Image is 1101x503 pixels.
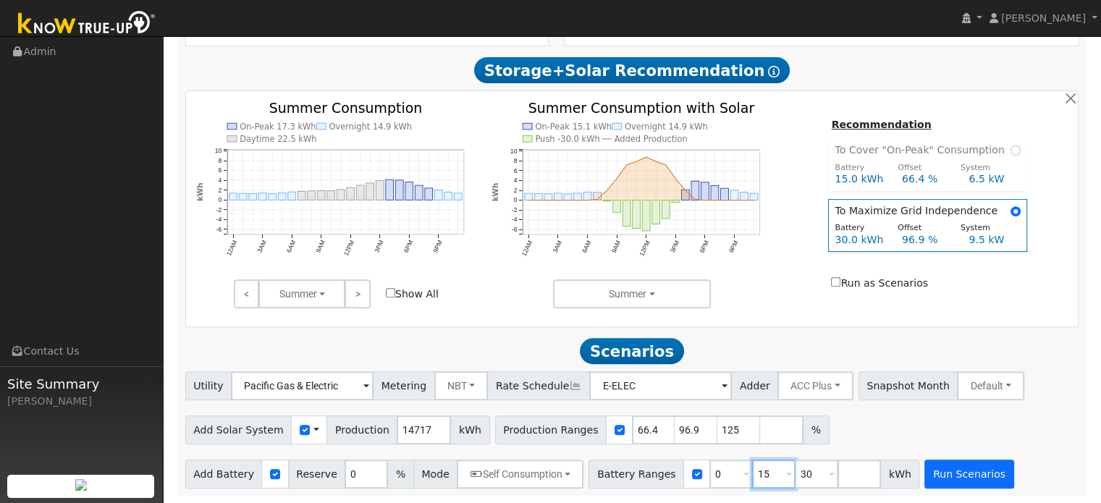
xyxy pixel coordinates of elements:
[431,239,444,253] text: 9PM
[327,191,335,200] rect: onclick=""
[553,279,712,308] button: Summer
[240,134,316,144] text: Daytime 22.5 kWh
[552,239,564,253] text: 3AM
[733,199,735,201] circle: onclick=""
[395,180,403,200] rect: onclick=""
[961,232,1028,248] div: 9.5 kW
[596,198,598,200] circle: onclick=""
[831,276,927,291] label: Run as Scenarios
[581,239,593,253] text: 6AM
[740,193,748,200] rect: onclick=""
[444,193,452,200] rect: onclick=""
[625,122,708,132] text: Overnight 14.9 kWh
[185,415,292,444] span: Add Solar System
[337,190,345,200] rect: onclick=""
[714,199,716,201] circle: onclick=""
[720,188,728,200] rect: onclick=""
[195,183,203,202] text: kWh
[298,192,305,200] rect: onclick=""
[768,66,780,77] i: Show Help
[603,200,611,200] rect: onclick=""
[961,172,1028,187] div: 6.5 kW
[229,193,237,200] rect: onclick=""
[654,160,657,162] circle: onclick=""
[231,371,374,400] input: Select a Utility
[652,200,660,224] rect: onclick=""
[574,193,582,200] rect: onclick=""
[495,415,607,444] span: Production Ranges
[415,185,423,200] rect: onclick=""
[642,200,650,230] rect: onclick=""
[564,194,572,200] rect: onclick=""
[514,157,518,164] text: 8
[185,371,232,400] span: Utility
[894,232,961,248] div: 96.9 %
[743,199,745,201] circle: onclick=""
[606,189,608,191] circle: onclick=""
[248,194,256,200] rect: onclick=""
[240,122,316,132] text: On-Peak 17.3 kWh
[528,199,530,201] circle: onclick=""
[214,148,222,155] text: 10
[589,460,684,489] span: Battery Ranges
[413,460,457,489] span: Mode
[218,177,222,184] text: 4
[831,277,840,287] input: Run as Scenarios
[645,156,647,158] circle: onclick=""
[536,134,600,144] text: Push -30.0 kWh
[1001,12,1086,24] span: [PERSON_NAME]
[239,193,247,200] rect: onclick=""
[329,122,412,132] text: Overnight 14.9 kWh
[777,371,853,400] button: ACC Plus
[835,143,1010,158] span: To Cover "On-Peak" Consumption
[520,239,534,257] text: 12AM
[662,200,670,218] rect: onclick=""
[698,239,710,253] text: 6PM
[890,162,953,174] div: Offset
[583,192,591,200] rect: onclick=""
[753,199,755,201] circle: onclick=""
[434,371,489,400] button: NBT
[535,193,543,200] rect: onclick=""
[216,216,222,223] text: -4
[454,193,462,200] rect: onclick=""
[308,191,316,200] rect: onclick=""
[554,193,562,200] rect: onclick=""
[525,193,533,200] rect: onclick=""
[218,187,222,194] text: 2
[11,8,163,41] img: Know True-Up
[512,206,518,214] text: -2
[633,200,641,228] rect: onclick=""
[589,371,732,400] input: Select a Rate Schedule
[7,394,155,409] div: [PERSON_NAME]
[268,194,276,200] rect: onclick=""
[957,371,1024,400] button: Default
[594,193,602,200] rect: onclick=""
[373,371,435,400] span: Metering
[514,196,518,203] text: 0
[514,187,518,194] text: 2
[386,288,395,297] input: Show All
[827,232,894,248] div: 30.0 kWh
[580,338,683,364] span: Scenarios
[623,200,630,226] rect: onclick=""
[694,198,696,200] circle: onclick=""
[288,192,296,200] rect: onclick=""
[615,177,617,179] circle: onclick=""
[278,193,286,200] rect: onclick=""
[536,122,612,132] text: On-Peak 15.1 kWh
[727,239,740,253] text: 9PM
[827,172,894,187] div: 15.0 kWh
[224,239,238,257] text: 12AM
[894,172,961,187] div: 66.4 %
[723,199,725,201] circle: onclick=""
[218,196,222,203] text: 0
[953,162,1016,174] div: System
[185,460,263,489] span: Add Battery
[924,460,1013,489] button: Run Scenarios
[613,200,621,212] rect: onclick=""
[402,239,415,253] text: 6PM
[953,222,1016,234] div: System
[547,199,549,201] circle: onclick=""
[880,460,919,489] span: kWh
